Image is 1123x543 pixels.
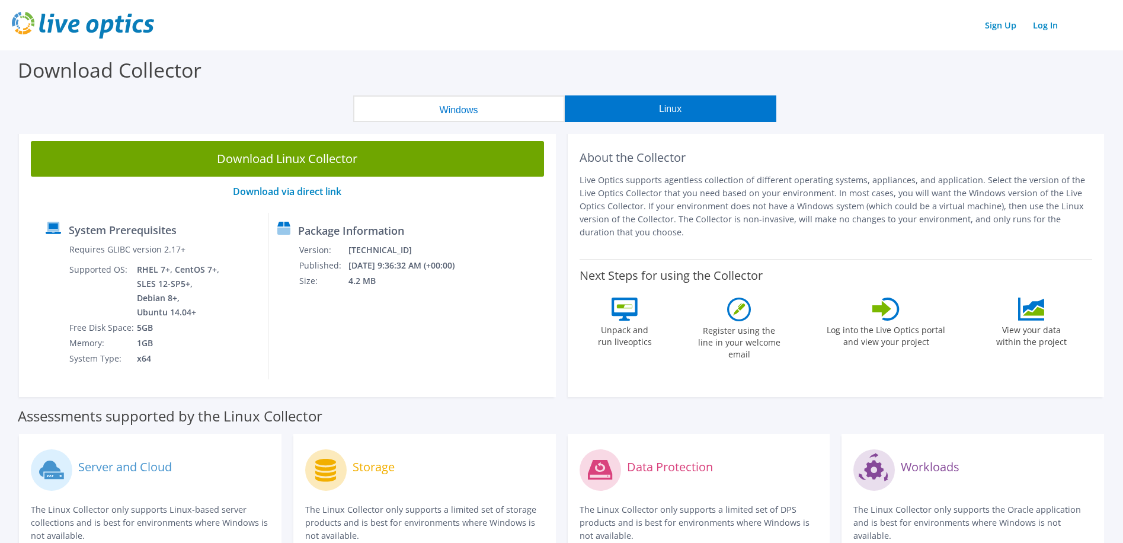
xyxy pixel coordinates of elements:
[1027,17,1064,34] a: Log In
[136,320,222,336] td: 5GB
[348,242,471,258] td: [TECHNICAL_ID]
[565,95,776,122] button: Linux
[298,225,404,237] label: Package Information
[580,269,763,283] label: Next Steps for using the Collector
[826,321,946,348] label: Log into the Live Optics portal and view your project
[78,461,172,473] label: Server and Cloud
[299,258,348,273] td: Published:
[580,151,1093,165] h2: About the Collector
[136,351,222,366] td: x64
[627,461,713,473] label: Data Protection
[69,224,177,236] label: System Prerequisites
[136,262,222,320] td: RHEL 7+, CentOS 7+, SLES 12-SP5+, Debian 8+, Ubuntu 14.04+
[305,503,544,542] p: The Linux Collector only supports a limited set of storage products and is best for environments ...
[69,336,136,351] td: Memory:
[580,174,1093,239] p: Live Optics supports agentless collection of different operating systems, appliances, and applica...
[901,461,959,473] label: Workloads
[299,242,348,258] td: Version:
[299,273,348,289] td: Size:
[695,321,783,360] label: Register using the line in your welcome email
[580,503,818,542] p: The Linux Collector only supports a limited set of DPS products and is best for environments wher...
[31,503,270,542] p: The Linux Collector only supports Linux-based server collections and is best for environments whe...
[979,17,1022,34] a: Sign Up
[31,141,544,177] a: Download Linux Collector
[69,262,136,320] td: Supported OS:
[18,56,201,84] label: Download Collector
[597,321,652,348] label: Unpack and run liveoptics
[348,273,471,289] td: 4.2 MB
[69,320,136,336] td: Free Disk Space:
[18,410,322,422] label: Assessments supported by the Linux Collector
[12,12,154,39] img: live_optics_svg.svg
[348,258,471,273] td: [DATE] 9:36:32 AM (+00:00)
[988,321,1074,348] label: View your data within the project
[233,185,341,198] a: Download via direct link
[136,336,222,351] td: 1GB
[353,461,395,473] label: Storage
[353,95,565,122] button: Windows
[69,244,185,255] label: Requires GLIBC version 2.17+
[853,503,1092,542] p: The Linux Collector only supports the Oracle application and is best for environments where Windo...
[69,351,136,366] td: System Type:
